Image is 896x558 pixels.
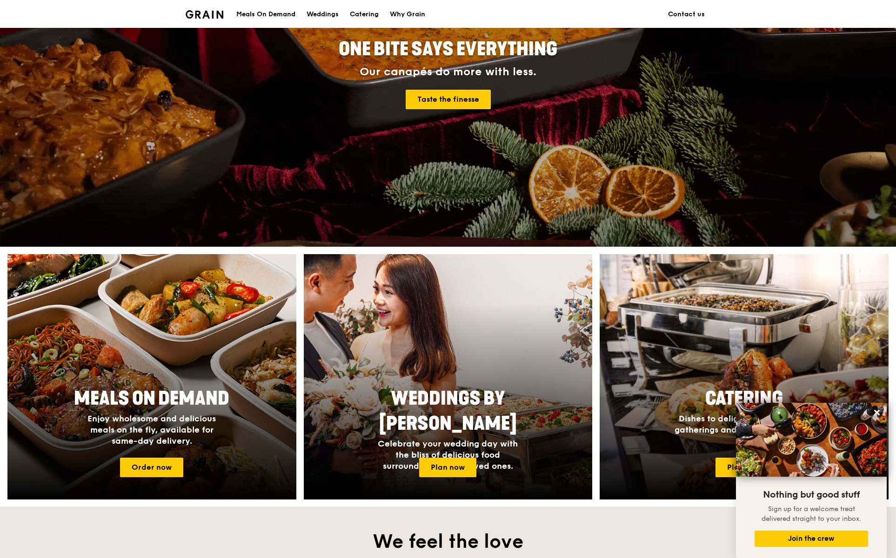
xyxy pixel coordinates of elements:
[281,66,615,79] div: Our canapés do more with less.
[87,414,216,446] span: Enjoy wholesome and delicious meals on the fly, available for same-day delivery.
[384,0,431,28] a: Why Grain
[350,0,379,28] div: Catering
[762,505,861,523] span: Sign up for a welcome treat delivered straight to your inbox.
[406,90,491,109] a: Taste the finesse
[600,254,889,499] a: CateringDishes to delight your guests, at gatherings and events of all sizes.Plan now
[7,254,296,499] a: Meals On DemandEnjoy wholesome and delicious meals on the fly, available for same-day delivery.Or...
[339,38,557,60] span: ONE BITE SAYS EVERYTHING
[186,10,223,19] img: Grain
[419,458,476,477] a: Plan now
[600,254,889,499] img: catering-card.e1cfaf3e.jpg
[390,0,425,28] div: Why Grain
[7,254,296,499] img: meals-on-demand-card.d2b6f6db.png
[344,0,384,28] a: Catering
[307,0,339,28] div: Weddings
[763,489,860,500] span: Nothing but good stuff
[869,405,884,420] button: Close
[236,0,295,28] div: Meals On Demand
[662,0,710,28] a: Contact us
[74,387,229,410] span: Meals On Demand
[755,531,868,547] button: Join the crew
[120,458,183,477] a: Order now
[304,254,593,499] a: Weddings by [PERSON_NAME]Celebrate your wedding day with the bliss of delicious food surrounded b...
[304,254,593,499] img: weddings-card.4f3003b8.jpg
[379,387,517,435] span: Weddings by [PERSON_NAME]
[301,0,344,28] a: Weddings
[378,439,518,471] span: Celebrate your wedding day with the bliss of delicious food surrounded by your loved ones.
[715,458,773,477] a: Plan now
[736,403,887,477] img: DSC07876-Edit02-Large.jpeg
[705,387,783,410] span: Catering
